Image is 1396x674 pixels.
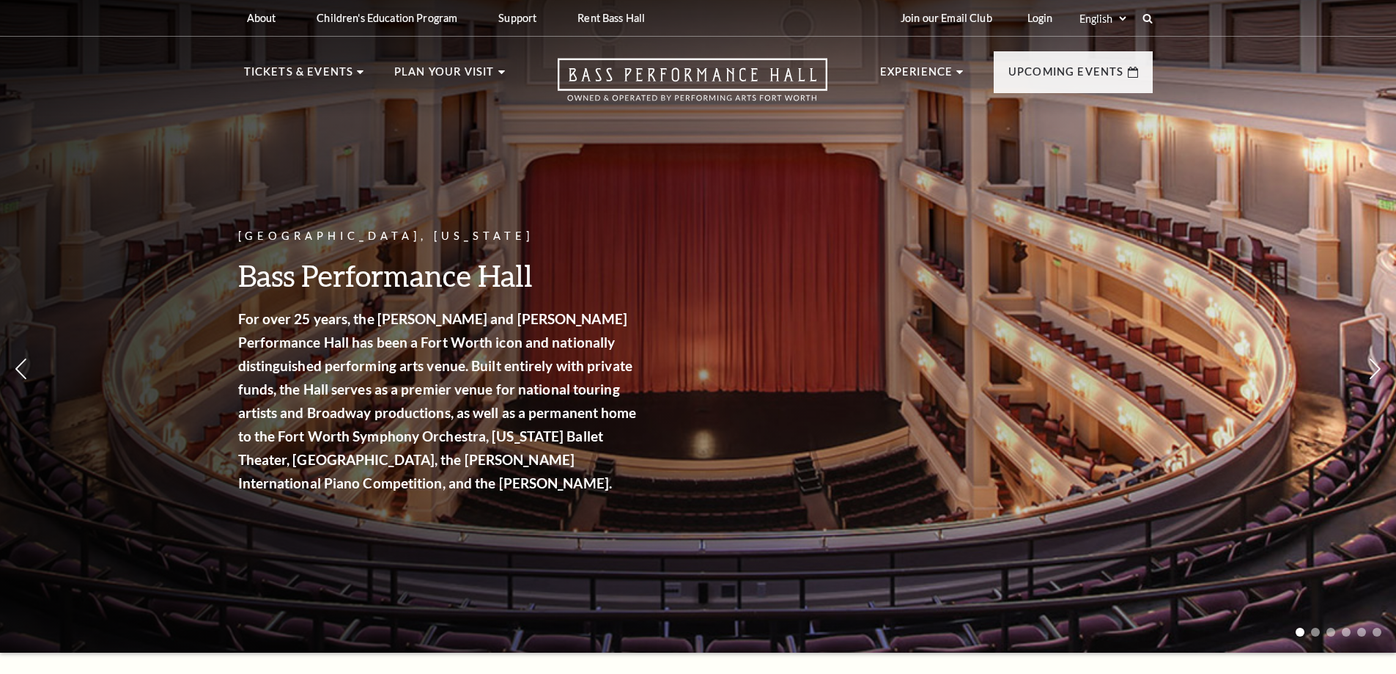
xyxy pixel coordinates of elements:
[238,310,637,491] strong: For over 25 years, the [PERSON_NAME] and [PERSON_NAME] Performance Hall has been a Fort Worth ico...
[577,12,645,24] p: Rent Bass Hall
[244,63,354,89] p: Tickets & Events
[247,12,276,24] p: About
[238,257,641,294] h3: Bass Performance Hall
[1008,63,1124,89] p: Upcoming Events
[880,63,953,89] p: Experience
[238,227,641,246] p: [GEOGRAPHIC_DATA], [US_STATE]
[394,63,495,89] p: Plan Your Visit
[1076,12,1129,26] select: Select:
[498,12,536,24] p: Support
[317,12,457,24] p: Children's Education Program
